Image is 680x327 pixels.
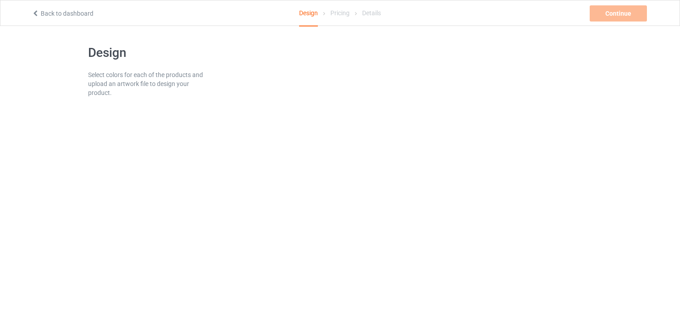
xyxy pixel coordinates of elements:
[88,45,205,61] h1: Design
[299,0,318,26] div: Design
[330,0,350,26] div: Pricing
[362,0,381,26] div: Details
[32,10,93,17] a: Back to dashboard
[88,70,205,97] div: Select colors for each of the products and upload an artwork file to design your product.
